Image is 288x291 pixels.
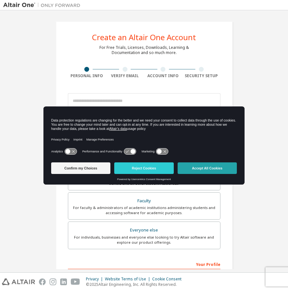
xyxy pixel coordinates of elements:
[99,45,189,55] div: For Free Trials, Licenses, Downloads, Learning & Documentation and so much more.
[60,278,67,285] img: linkedin.svg
[72,205,216,215] div: For faculty & administrators of academic institutions administering students and accessing softwa...
[71,278,80,285] img: youtube.svg
[105,277,152,282] div: Website Terms of Use
[72,196,216,205] div: Faculty
[39,278,46,285] img: facebook.svg
[72,226,216,235] div: Everyone else
[3,2,84,8] img: Altair One
[68,73,106,78] div: Personal Info
[92,33,196,41] div: Create an Altair One Account
[86,282,185,287] p: © 2025 Altair Engineering, Inc. All Rights Reserved.
[72,235,216,245] div: For individuals, businesses and everyone else looking to try Altair software and explore our prod...
[144,73,182,78] div: Account Info
[68,259,220,269] div: Your Profile
[182,73,220,78] div: Security Setup
[86,277,105,282] div: Privacy
[50,278,56,285] img: instagram.svg
[2,278,35,285] img: altair_logo.svg
[106,73,144,78] div: Verify Email
[152,277,185,282] div: Cookie Consent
